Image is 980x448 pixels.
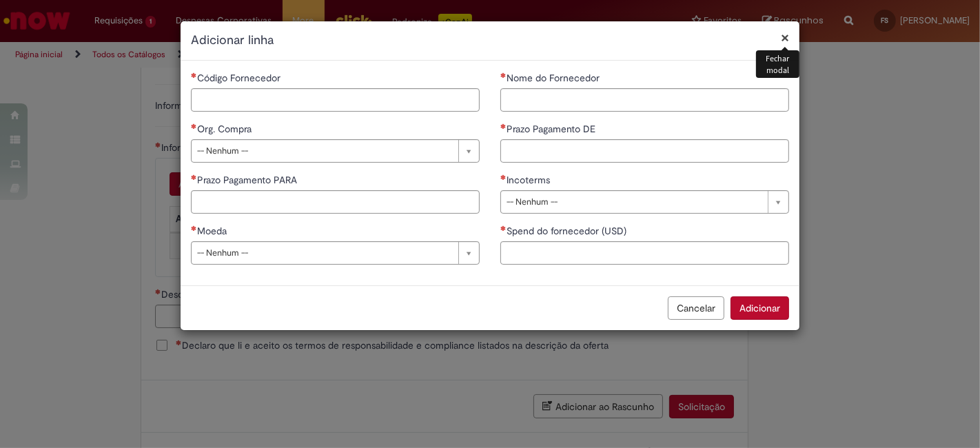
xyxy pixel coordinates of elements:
[507,191,761,213] span: -- Nenhum --
[191,225,197,231] span: Necessários
[197,140,451,162] span: -- Nenhum --
[191,72,197,78] span: Necessários
[197,174,300,186] span: Prazo Pagamento PARA
[500,139,789,163] input: Prazo Pagamento DE
[507,225,629,237] span: Spend do fornecedor (USD)
[191,88,480,112] input: Código Fornecedor
[191,190,480,214] input: Prazo Pagamento PARA
[500,225,507,231] span: Necessários
[191,123,197,129] span: Necessários
[500,241,789,265] input: Spend do fornecedor (USD)
[197,72,283,84] span: Código Fornecedor
[500,72,507,78] span: Necessários
[197,123,254,135] span: Org. Compra
[500,123,507,129] span: Necessários
[756,50,799,78] div: Fechar modal
[507,123,598,135] span: Prazo Pagamento DE
[507,72,602,84] span: Nome do Fornecedor
[781,30,789,45] button: Fechar modal
[197,225,229,237] span: Moeda
[668,296,724,320] button: Cancelar
[191,174,197,180] span: Necessários
[191,32,789,50] h2: Adicionar linha
[500,174,507,180] span: Necessários
[507,174,553,186] span: Incoterms
[197,242,451,264] span: -- Nenhum --
[500,88,789,112] input: Nome do Fornecedor
[731,296,789,320] button: Adicionar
